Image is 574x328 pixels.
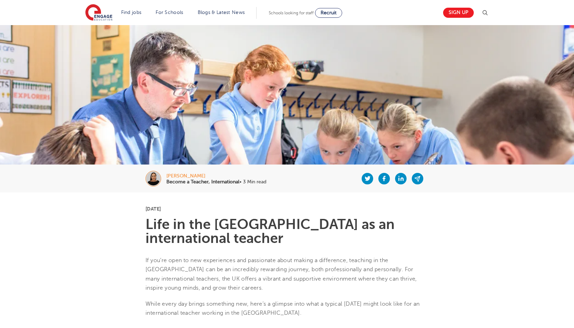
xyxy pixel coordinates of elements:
[85,4,112,22] img: Engage Education
[146,218,428,245] h1: Life in the [GEOGRAPHIC_DATA] as an international teacher
[315,8,342,18] a: Recruit
[146,256,428,292] p: If you’re open to new experiences and passionate about making a difference, teaching in the [GEOG...
[166,174,266,178] div: [PERSON_NAME]
[146,206,428,211] p: [DATE]
[269,10,314,15] span: Schools looking for staff
[146,299,428,318] p: While every day brings something new, here’s a glimpse into what a typical [DATE] might look like...
[321,10,337,15] span: Recruit
[198,10,245,15] a: Blogs & Latest News
[156,10,183,15] a: For Schools
[443,8,474,18] a: Sign up
[166,179,239,184] b: Become a Teacher, International
[121,10,142,15] a: Find jobs
[166,180,266,184] p: • 3 Min read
